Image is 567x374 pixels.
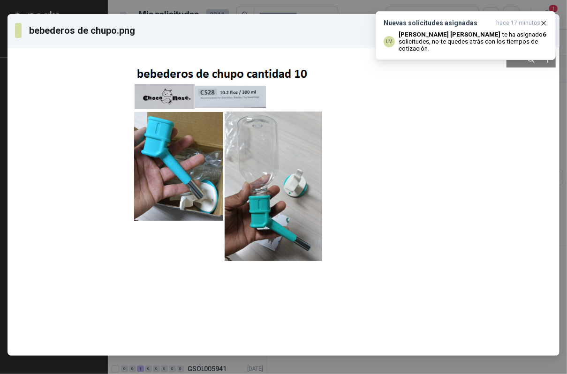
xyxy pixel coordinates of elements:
span: hace 17 minutos [496,19,540,27]
h3: Nuevas solicitudes asignadas [384,19,492,27]
div: LM [384,36,395,47]
button: Nuevas solicitudes asignadashace 17 minutos LM[PERSON_NAME] [PERSON_NAME] te ha asignado6 solicit... [376,11,556,60]
b: 6 [543,31,546,38]
b: [PERSON_NAME] [PERSON_NAME] [399,31,500,38]
h3: bebederos de chupo.png [29,23,136,37]
p: te ha asignado solicitudes , no te quedes atrás con los tiempos de cotización. [399,31,548,52]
